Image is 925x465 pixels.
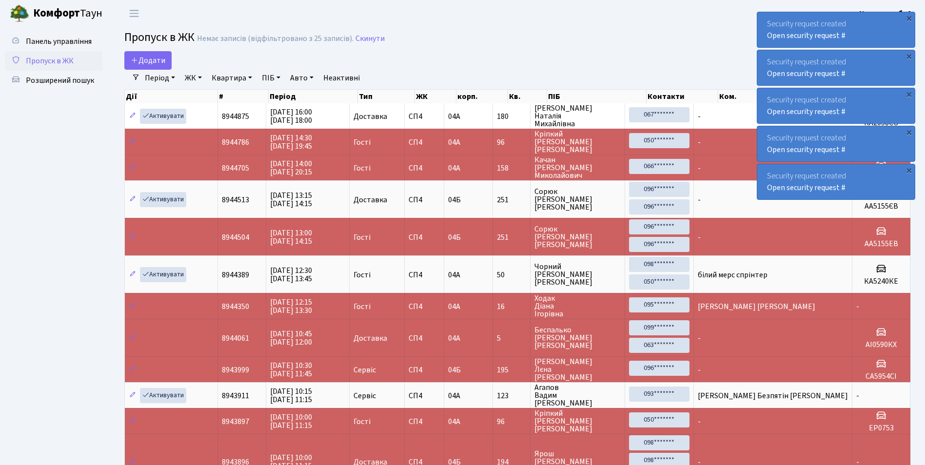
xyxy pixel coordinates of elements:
[222,137,249,148] span: 8944786
[181,70,206,86] a: ЖК
[125,90,218,103] th: Дії
[456,90,508,103] th: корп.
[767,68,846,79] a: Open security request #
[140,267,186,282] a: Активувати
[698,333,701,344] span: -
[497,113,526,120] span: 180
[448,163,460,174] span: 04А
[270,228,312,247] span: [DATE] 13:00 [DATE] 14:15
[497,233,526,241] span: 251
[534,188,621,211] span: Сорюк [PERSON_NAME] [PERSON_NAME]
[270,386,312,405] span: [DATE] 10:15 [DATE] 11:15
[497,196,526,204] span: 251
[354,418,371,426] span: Гості
[354,138,371,146] span: Гості
[355,34,385,43] a: Скинути
[409,418,440,426] span: СП4
[448,333,460,344] span: 04А
[497,366,526,374] span: 195
[140,109,186,124] a: Активувати
[26,56,74,66] span: Пропуск в ЖК
[354,233,371,241] span: Гості
[856,202,906,211] h5: АА5155ЄВ
[904,127,914,137] div: ×
[354,303,371,310] span: Гості
[718,90,850,103] th: Ком.
[409,138,440,146] span: СП4
[698,270,768,280] span: білий мерс спрінтер
[258,70,284,86] a: ПІБ
[698,301,815,312] span: [PERSON_NAME] [PERSON_NAME]
[270,158,312,177] span: [DATE] 14:00 [DATE] 20:15
[270,133,312,152] span: [DATE] 14:30 [DATE] 19:45
[5,71,102,90] a: Розширений пошук
[140,388,186,403] a: Активувати
[409,303,440,310] span: СП4
[698,232,701,243] span: -
[222,416,249,427] span: 8943897
[222,194,249,205] span: 8944513
[698,194,701,205] span: -
[508,90,548,103] th: Кв.
[904,89,914,99] div: ×
[534,294,621,318] span: Ходак Діана Ігорівна
[222,163,249,174] span: 8944705
[698,137,701,148] span: -
[856,277,906,286] h5: КА5240КЕ
[497,271,526,279] span: 50
[222,232,249,243] span: 8944504
[904,165,914,175] div: ×
[354,164,371,172] span: Гості
[269,90,358,103] th: Період
[33,5,102,22] span: Таун
[647,90,718,103] th: Контакти
[856,424,906,433] h5: ЕР0753
[448,301,460,312] span: 04А
[448,270,460,280] span: 04А
[856,372,906,381] h5: СА5954СІ
[270,412,312,431] span: [DATE] 10:00 [DATE] 11:15
[698,365,701,375] span: -
[222,390,249,401] span: 8943911
[448,416,460,427] span: 04А
[409,334,440,342] span: СП4
[757,126,915,161] div: Security request created
[141,70,179,86] a: Період
[354,334,387,342] span: Доставка
[497,164,526,172] span: 158
[131,55,165,66] span: Додати
[547,90,647,103] th: ПІБ
[140,192,186,207] a: Активувати
[26,75,94,86] span: Розширений пошук
[448,365,461,375] span: 04Б
[497,392,526,400] span: 123
[448,194,461,205] span: 04Б
[534,104,621,128] span: [PERSON_NAME] Наталія Михайлівна
[5,32,102,51] a: Панель управління
[354,392,376,400] span: Сервіс
[415,90,456,103] th: ЖК
[5,51,102,71] a: Пропуск в ЖК
[904,13,914,23] div: ×
[354,366,376,374] span: Сервіс
[534,225,621,249] span: Сорюк [PERSON_NAME] [PERSON_NAME]
[270,265,312,284] span: [DATE] 12:30 [DATE] 13:45
[270,329,312,348] span: [DATE] 10:45 [DATE] 12:00
[856,340,906,349] h5: АІ0590КХ
[767,106,846,117] a: Open security request #
[497,334,526,342] span: 5
[358,90,415,103] th: Тип
[448,390,460,401] span: 04А
[767,144,846,155] a: Open security request #
[698,416,701,427] span: -
[354,113,387,120] span: Доставка
[534,409,621,433] span: Кріпкий [PERSON_NAME] [PERSON_NAME]
[409,271,440,279] span: СП4
[354,271,371,279] span: Гості
[534,326,621,349] span: Беспалько [PERSON_NAME] [PERSON_NAME]
[122,5,146,21] button: Переключити навігацію
[208,70,256,86] a: Квартира
[270,360,312,379] span: [DATE] 10:30 [DATE] 11:45
[26,36,92,47] span: Панель управління
[497,138,526,146] span: 96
